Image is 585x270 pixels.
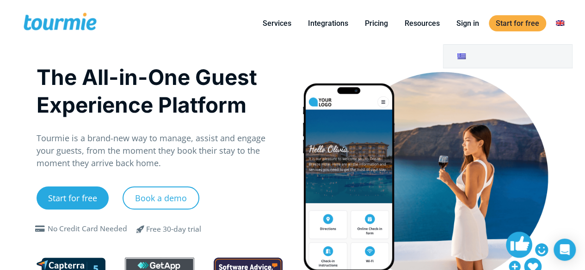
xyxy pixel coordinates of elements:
a: Start for free [37,186,109,210]
span:  [129,223,152,234]
p: Tourmie is a brand-new way to manage, assist and engage your guests, from the moment they book th... [37,132,283,169]
div: Open Intercom Messenger [554,239,576,261]
a: Sign in [450,18,486,29]
a: Services [256,18,298,29]
a: Pricing [358,18,395,29]
a: Integrations [301,18,355,29]
div: No Credit Card Needed [48,223,127,234]
h1: The All-in-One Guest Experience Platform [37,63,283,119]
span:  [33,225,48,233]
a: Start for free [489,15,546,31]
a: Resources [398,18,447,29]
div: Free 30-day trial [146,224,201,235]
a: Book a demo [123,186,199,210]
